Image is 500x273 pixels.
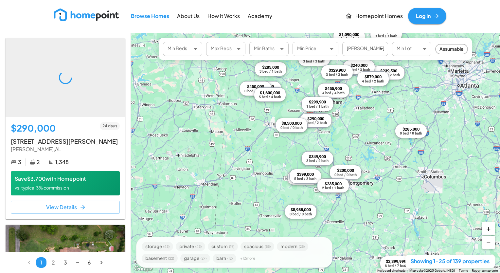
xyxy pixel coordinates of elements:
button: Go to page 3 [60,257,71,268]
div: modern(25) [277,242,308,251]
span: modern [280,244,297,249]
span: spacious [244,244,263,249]
div: 5 bed / 4 bath [259,95,281,99]
div: 5 bed / 3 bath [294,177,316,181]
div: $579,000 [362,74,384,80]
button: page 1 [36,257,46,268]
div: garage(27) [180,254,210,263]
div: $450,000 [244,84,267,89]
div: 2 bed / 1 bath [322,186,344,190]
div: 8 bed / 7 bath [385,264,407,268]
span: ( 22 ) [168,257,174,260]
span: custom [211,244,228,249]
div: 4 bed / 2 bath [362,80,384,83]
div: storage(43) [142,242,173,251]
button: + [482,222,495,235]
a: Homepoint Homes [343,8,405,24]
div: 0 bed / 0 bath [400,132,422,135]
span: 24 days [100,123,120,129]
span: vs. typical 3% commission [15,185,69,191]
p: Showing 1-25 of 139 properties [411,258,490,265]
div: $349,900 [306,154,329,159]
span: ( 27 ) [201,257,206,260]
span: storage [145,244,162,249]
div: 3 bed / 2 bath [306,159,329,163]
div: 0 bed / 0 bath [290,212,312,216]
span: barn [216,256,226,261]
div: 3 bed / 3 bath [375,34,397,38]
div: basement(22) [142,254,178,263]
a: Browse Homes [128,9,172,23]
span: ( 25 ) [299,245,305,248]
div: 3 bed / 3 bath [303,60,325,63]
p: Browse Homes [131,12,169,20]
a: How it Works [205,9,242,23]
div: barn(12) [213,254,236,263]
button: − [482,236,495,249]
p: 2 [37,158,40,166]
div: $285,000 [400,127,422,132]
span: ( 43 ) [195,245,202,248]
div: $285,000 [259,65,282,70]
div: $2,399,999 [385,259,407,264]
p: Homepoint Homes [355,12,403,20]
span: ( 55 ) [265,245,271,248]
p: [PERSON_NAME] , AL [11,146,120,153]
div: $1,600,000 [259,90,281,96]
div: $455,900 [322,86,345,91]
div: $235,000 [322,181,344,187]
p: How it Works [207,12,240,20]
div: custom(19) [208,242,238,251]
div: $299,900 [306,100,329,105]
button: Go to page 2 [48,257,59,268]
button: Go to page 6 [84,257,95,268]
div: $8,500,000 [280,121,303,126]
div: $1,090,000 [338,32,360,37]
p: [STREET_ADDRESS][PERSON_NAME] [11,137,120,146]
div: $240,000 [348,63,370,68]
div: $5,988,000 [290,207,312,212]
button: Keyboard shortcuts [377,268,405,273]
p: Academy [248,12,272,20]
a: Academy [245,9,275,23]
p: Save $3,700 with Homepoint [15,175,116,183]
span: Assumable [436,45,467,52]
span: ( 43 ) [163,245,170,248]
div: 4 bed / 3 bath [348,68,370,72]
span: ( 12 ) [227,257,233,260]
div: 4 bed / 4 bath [322,91,345,95]
div: $399,000 [294,172,316,177]
a: Terms [459,269,468,272]
img: Google [133,264,154,273]
div: 0 bed / 0 bath [334,173,357,177]
div: spacious(55) [241,242,274,251]
div: 0 bed / 0 bath [244,89,267,93]
a: Log In [408,8,446,24]
h5: $290,000 [11,122,56,134]
div: $290,000 [305,116,327,121]
p: 3 [18,158,21,166]
button: Go to next page [96,257,107,268]
span: ( 19 ) [229,245,234,248]
div: 0 bed / 0 bath [338,37,360,41]
div: $239,500 [378,68,400,74]
nav: pagination navigation [23,257,107,268]
div: private(43) [176,242,205,251]
a: Report a map error [472,269,498,272]
img: new_logo_light.png [54,9,119,21]
span: Map data ©2025 Google, INEGI [409,269,455,272]
span: basement [145,256,167,261]
div: 3 bed / 2 bath [305,121,327,125]
div: … [72,257,82,268]
div: $329,900 [326,68,348,73]
span: + 12 more [240,256,255,260]
div: Assumable [435,44,468,54]
div: 3 bed / 1 bath [259,70,282,73]
div: 1 bed / 1 bath [306,105,329,108]
span: garage [184,256,199,261]
a: About Us [174,9,202,23]
p: About Us [177,12,200,20]
button: View Details [11,201,120,214]
div: 3 bed / 3 bath [326,73,348,77]
div: $200,000 [334,168,357,173]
